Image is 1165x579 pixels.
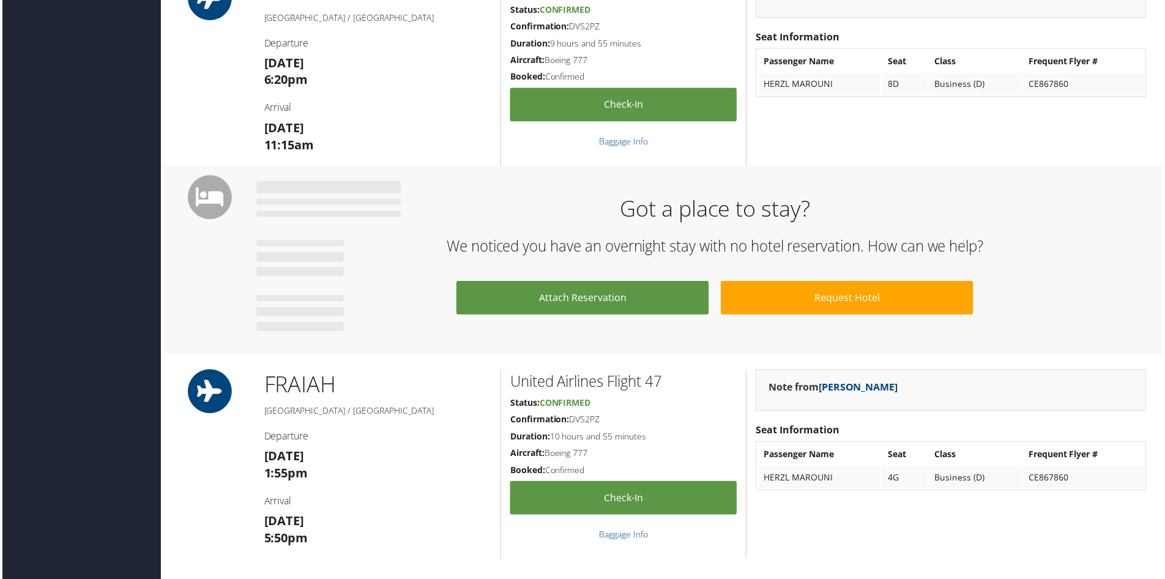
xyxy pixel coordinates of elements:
[262,137,313,154] strong: 11:15am
[262,54,303,71] strong: [DATE]
[510,71,545,83] strong: Booked:
[539,398,590,410] span: Confirmed
[721,282,975,316] a: Request Hotel
[262,72,307,88] strong: 6:20pm
[510,88,737,122] a: Check-in
[883,73,929,95] td: 8D
[510,466,545,477] strong: Booked:
[539,4,590,15] span: Confirmed
[510,4,539,15] strong: Status:
[758,73,882,95] td: HERZL MAROUNI
[1024,73,1147,95] td: CE867860
[510,20,569,32] strong: Confirmation:
[510,466,737,478] h5: Confirmed
[510,432,737,444] h5: 10 hours and 55 minutes
[262,101,491,114] h4: Arrival
[1024,50,1147,72] th: Frequent Flyer #
[262,406,491,419] h5: [GEOGRAPHIC_DATA] / [GEOGRAPHIC_DATA]
[262,120,303,136] strong: [DATE]
[510,483,737,517] a: Check-in
[262,449,303,466] strong: [DATE]
[756,425,840,438] strong: Seat Information
[819,382,899,395] a: [PERSON_NAME]
[262,371,491,402] h1: FRA IAH
[510,20,737,32] h5: DVS2PZ
[510,37,549,49] strong: Duration:
[758,468,882,490] td: HERZL MAROUNI
[883,50,929,72] th: Seat
[510,415,737,427] h5: DVS2PZ
[758,445,882,467] th: Passenger Name
[262,532,307,548] strong: 5:50pm
[510,415,569,427] strong: Confirmation:
[456,282,709,316] a: Attach Reservation
[262,431,491,444] h4: Departure
[510,432,549,444] strong: Duration:
[510,37,737,50] h5: 9 hours and 55 minutes
[262,515,303,531] strong: [DATE]
[262,496,491,509] h4: Arrival
[262,36,491,50] h4: Departure
[930,73,1023,95] td: Business (D)
[510,449,544,460] strong: Aircraft:
[510,373,737,394] h2: United Airlines Flight 47
[510,449,737,461] h5: Boeing 777
[510,71,737,83] h5: Confirmed
[758,50,882,72] th: Passenger Name
[599,531,648,542] a: Baggage Info
[510,54,737,66] h5: Boeing 777
[883,445,929,467] th: Seat
[510,54,544,65] strong: Aircraft:
[930,468,1023,490] td: Business (D)
[1024,468,1147,490] td: CE867860
[756,30,840,43] strong: Seat Information
[262,466,307,483] strong: 1:55pm
[599,136,648,148] a: Baggage Info
[769,382,899,395] strong: Note from
[1024,445,1147,467] th: Frequent Flyer #
[883,468,929,490] td: 4G
[262,12,491,24] h5: [GEOGRAPHIC_DATA] / [GEOGRAPHIC_DATA]
[930,445,1023,467] th: Class
[510,398,539,410] strong: Status:
[930,50,1023,72] th: Class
